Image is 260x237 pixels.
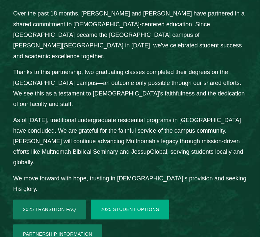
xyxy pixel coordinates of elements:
[13,8,247,62] p: Over the past 18 months, [PERSON_NAME] and [PERSON_NAME] have partnered in a shared commitment to...
[91,200,169,220] a: 2025 Student Options
[13,173,247,195] p: We move forward with hope, trusting in [DEMOGRAPHIC_DATA]’s provision and seeking His glory.
[13,67,247,110] p: Thanks to this partnership, two graduating classes completed their degrees on the [GEOGRAPHIC_DAT...
[13,115,247,168] p: As of [DATE], traditional undergraduate residential programs in [GEOGRAPHIC_DATA] have concluded....
[13,200,86,220] a: 2025 Transition FAQ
